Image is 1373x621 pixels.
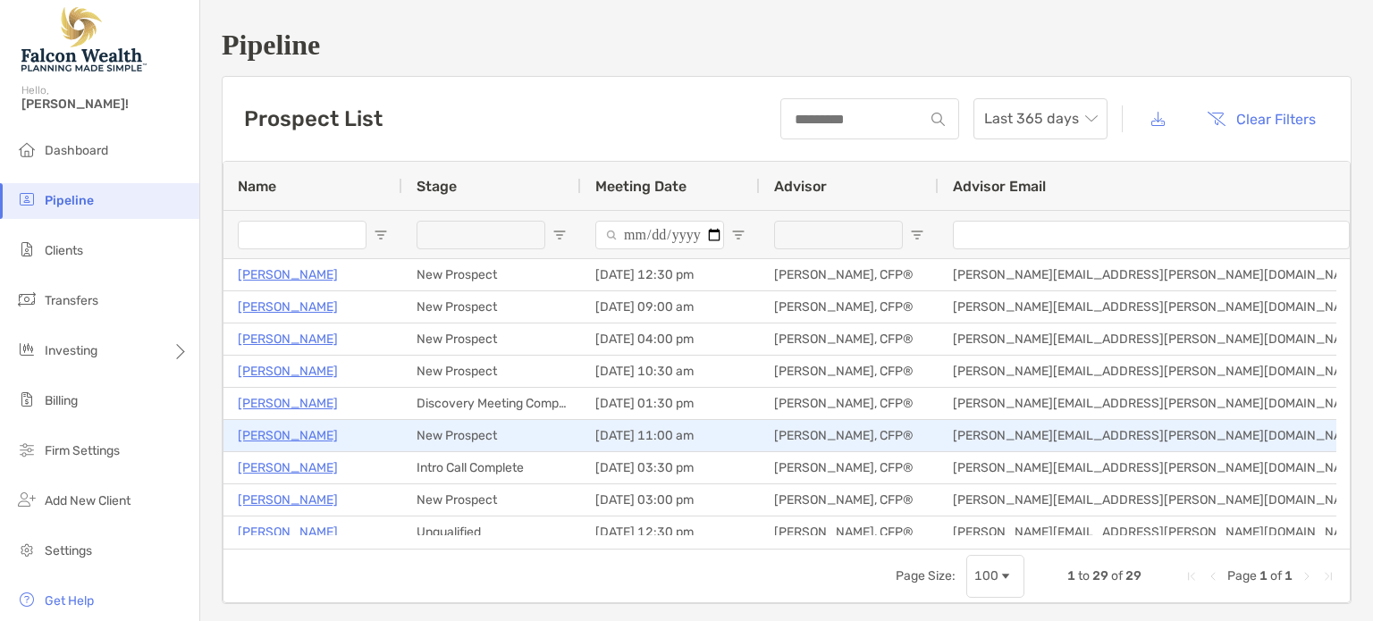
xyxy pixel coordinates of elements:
div: [PERSON_NAME], CFP® [760,291,939,323]
img: transfers icon [16,289,38,310]
span: of [1111,568,1123,583]
button: Open Filter Menu [731,228,745,242]
span: 1 [1285,568,1293,583]
div: [DATE] 12:30 pm [581,259,760,290]
div: Discovery Meeting Complete [402,388,581,419]
div: Page Size [966,555,1024,598]
span: Clients [45,243,83,258]
div: [DATE] 01:30 pm [581,388,760,419]
div: [DATE] 12:30 pm [581,516,760,548]
button: Clear Filters [1193,99,1329,138]
img: add_new_client icon [16,489,38,510]
span: Add New Client [45,493,131,508]
div: [DATE] 10:30 am [581,356,760,387]
a: [PERSON_NAME] [238,392,338,415]
h1: Pipeline [222,29,1352,62]
div: [DATE] 11:00 am [581,420,760,451]
div: Next Page [1300,569,1314,583]
div: [PERSON_NAME], CFP® [760,484,939,516]
span: Advisor Email [953,178,1046,195]
span: Last 365 days [984,99,1097,138]
input: Meeting Date Filter Input [595,221,724,249]
a: [PERSON_NAME] [238,264,338,286]
a: [PERSON_NAME] [238,424,338,447]
span: of [1270,568,1282,583]
span: Investing [45,343,97,358]
div: [PERSON_NAME], CFP® [760,388,939,419]
span: 29 [1125,568,1141,583]
img: clients icon [16,239,38,260]
a: [PERSON_NAME] [238,296,338,318]
h3: Prospect List [244,106,383,131]
span: 1 [1259,568,1268,583]
div: New Prospect [402,259,581,290]
button: Open Filter Menu [552,228,567,242]
button: Open Filter Menu [374,228,388,242]
span: [PERSON_NAME]! [21,97,189,112]
div: New Prospect [402,420,581,451]
img: get-help icon [16,589,38,610]
img: dashboard icon [16,138,38,160]
span: Dashboard [45,143,108,158]
span: Firm Settings [45,443,120,458]
div: [PERSON_NAME], CFP® [760,516,939,548]
div: Previous Page [1206,569,1220,583]
div: Unqualified [402,516,581,548]
span: Stage [417,178,457,195]
div: [PERSON_NAME], CFP® [760,259,939,290]
span: Settings [45,543,92,558]
span: Page [1227,568,1257,583]
div: Last Page [1321,569,1335,583]
img: investing icon [16,339,38,360]
img: Falcon Wealth Planning Logo [21,7,147,71]
span: Meeting Date [595,178,686,195]
div: 100 [974,568,998,583]
div: [DATE] 03:30 pm [581,452,760,483]
div: [PERSON_NAME], CFP® [760,452,939,483]
span: 1 [1067,568,1075,583]
a: [PERSON_NAME] [238,489,338,511]
div: New Prospect [402,484,581,516]
div: [PERSON_NAME], CFP® [760,323,939,355]
img: billing icon [16,389,38,410]
input: Name Filter Input [238,221,366,249]
img: pipeline icon [16,189,38,210]
div: [DATE] 03:00 pm [581,484,760,516]
div: [DATE] 09:00 am [581,291,760,323]
span: 29 [1092,568,1108,583]
a: [PERSON_NAME] [238,360,338,382]
span: Get Help [45,593,94,608]
span: Pipeline [45,193,94,208]
span: Name [238,178,276,195]
div: Page Size: [896,568,956,583]
span: Billing [45,393,78,408]
div: New Prospect [402,356,581,387]
a: [PERSON_NAME] [238,328,338,350]
img: firm-settings icon [16,439,38,460]
span: Advisor [774,178,827,195]
div: Intro Call Complete [402,452,581,483]
div: [PERSON_NAME], CFP® [760,356,939,387]
div: [PERSON_NAME], CFP® [760,420,939,451]
span: to [1078,568,1090,583]
a: [PERSON_NAME] [238,457,338,479]
div: [DATE] 04:00 pm [581,323,760,355]
input: Advisor Email Filter Input [953,221,1350,249]
div: New Prospect [402,323,581,355]
img: settings icon [16,539,38,560]
a: [PERSON_NAME] [238,521,338,543]
div: First Page [1184,569,1199,583]
img: input icon [931,113,945,126]
button: Open Filter Menu [910,228,924,242]
div: New Prospect [402,291,581,323]
span: Transfers [45,293,98,308]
